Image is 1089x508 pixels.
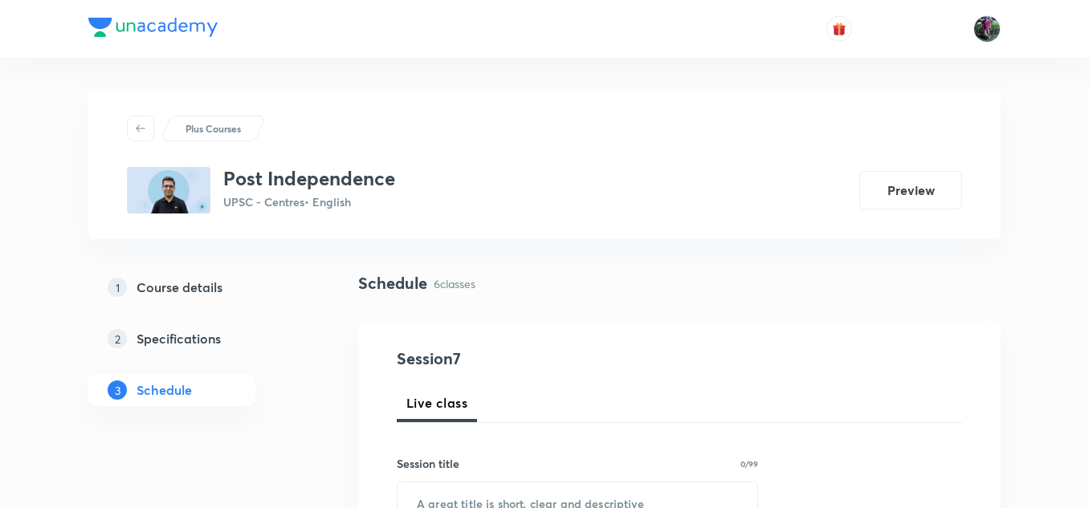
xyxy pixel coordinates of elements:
[108,380,127,400] p: 3
[397,347,690,371] h4: Session 7
[223,167,395,190] h3: Post Independence
[434,275,475,292] p: 6 classes
[108,329,127,348] p: 2
[973,15,1001,43] img: Ravishekhar Kumar
[859,171,962,209] button: Preview
[88,271,307,303] a: 1Course details
[740,460,758,468] p: 0/99
[826,16,852,42] button: avatar
[127,167,210,213] img: 5ccc2aadccaf4225b653fe53f567e8f1.jpg
[223,193,395,210] p: UPSC - Centres • English
[88,18,218,41] a: Company Logo
[108,278,127,297] p: 1
[406,393,467,412] span: Live class
[186,121,241,136] p: Plus Courses
[137,380,192,400] h5: Schedule
[88,18,218,37] img: Company Logo
[358,271,427,295] h4: Schedule
[88,323,307,355] a: 2Specifications
[832,22,846,36] img: avatar
[137,278,222,297] h5: Course details
[397,455,459,472] h6: Session title
[137,329,221,348] h5: Specifications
